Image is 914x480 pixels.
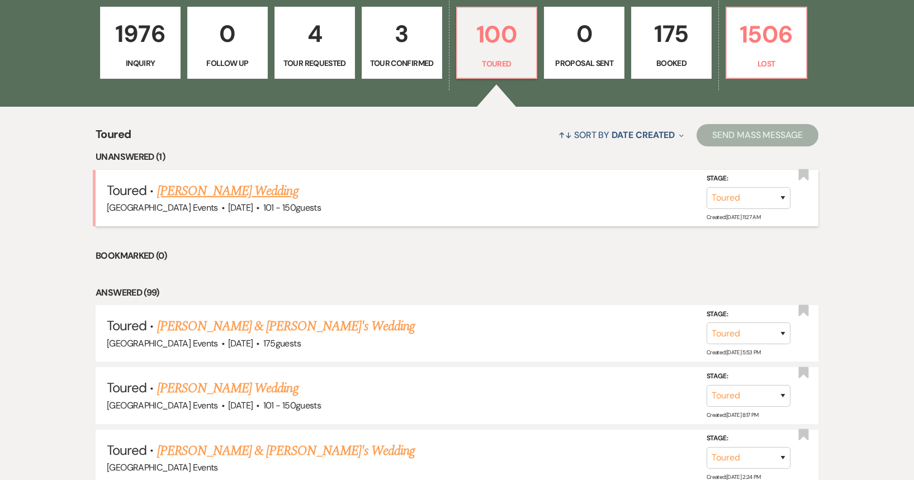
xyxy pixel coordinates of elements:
p: 1506 [733,16,799,53]
span: ↑↓ [558,129,572,141]
a: [PERSON_NAME] Wedding [157,181,299,201]
p: 0 [195,15,261,53]
a: [PERSON_NAME] & [PERSON_NAME]'s Wedding [157,316,415,336]
span: [DATE] [228,202,253,213]
span: Toured [107,379,146,396]
span: Toured [107,182,146,199]
button: Sort By Date Created [554,120,688,150]
p: 0 [551,15,617,53]
a: 0Proposal Sent [544,7,624,79]
a: 175Booked [631,7,712,79]
p: Tour Requested [282,57,348,69]
a: [PERSON_NAME] Wedding [157,378,299,398]
button: Send Mass Message [697,124,818,146]
p: Proposal Sent [551,57,617,69]
li: Unanswered (1) [96,150,818,164]
label: Stage: [707,370,790,383]
p: 100 [464,16,530,53]
p: 3 [369,15,435,53]
a: 0Follow Up [187,7,268,79]
li: Answered (99) [96,286,818,300]
a: 1976Inquiry [100,7,181,79]
label: Stage: [707,173,790,185]
span: Toured [107,317,146,334]
a: 100Toured [456,7,538,79]
label: Stage: [707,308,790,321]
a: 1506Lost [726,7,807,79]
p: Lost [733,58,799,70]
span: Created: [DATE] 5:53 PM [707,349,761,356]
a: [PERSON_NAME] & [PERSON_NAME]'s Wedding [157,441,415,461]
span: Created: [DATE] 11:27 AM [707,213,760,221]
span: 101 - 150 guests [263,400,321,411]
span: [GEOGRAPHIC_DATA] Events [107,202,218,213]
p: Toured [464,58,530,70]
span: [GEOGRAPHIC_DATA] Events [107,338,218,349]
p: Inquiry [107,57,173,69]
span: Toured [107,441,146,459]
label: Stage: [707,433,790,445]
span: [DATE] [228,338,253,349]
span: Date Created [612,129,675,141]
p: 175 [638,15,704,53]
a: 3Tour Confirmed [362,7,442,79]
li: Bookmarked (0) [96,249,818,263]
p: Booked [638,57,704,69]
span: Toured [96,126,131,150]
span: [DATE] [228,400,253,411]
p: Follow Up [195,57,261,69]
span: 101 - 150 guests [263,202,321,213]
a: 4Tour Requested [274,7,355,79]
p: Tour Confirmed [369,57,435,69]
span: [GEOGRAPHIC_DATA] Events [107,400,218,411]
span: 175 guests [263,338,301,349]
p: 4 [282,15,348,53]
p: 1976 [107,15,173,53]
span: [GEOGRAPHIC_DATA] Events [107,462,218,473]
span: Created: [DATE] 8:17 PM [707,411,759,418]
